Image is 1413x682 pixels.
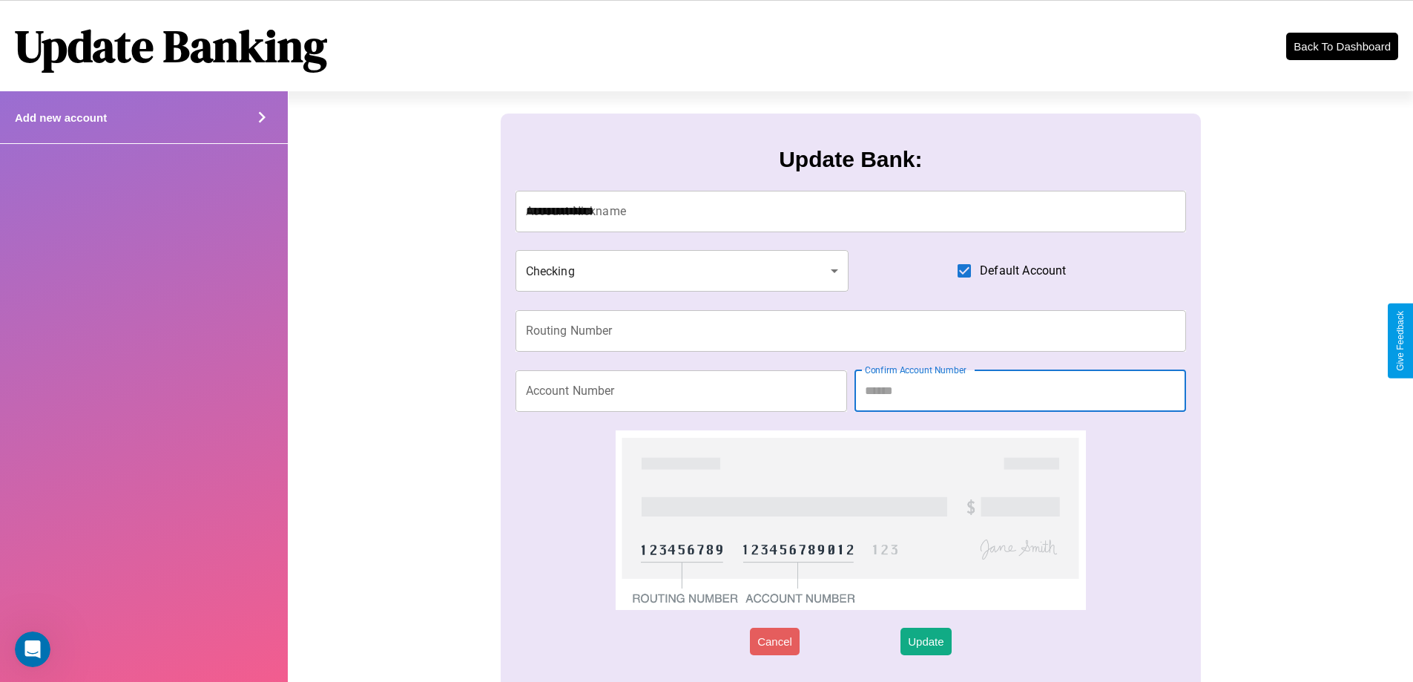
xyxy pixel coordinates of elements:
[779,147,922,172] h3: Update Bank:
[15,111,107,124] h4: Add new account
[15,632,50,667] iframe: Intercom live chat
[980,262,1066,280] span: Default Account
[616,430,1085,610] img: check
[1395,311,1406,371] div: Give Feedback
[516,250,849,292] div: Checking
[15,16,327,76] h1: Update Banking
[750,628,800,655] button: Cancel
[900,628,951,655] button: Update
[1286,33,1398,60] button: Back To Dashboard
[865,364,966,376] label: Confirm Account Number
